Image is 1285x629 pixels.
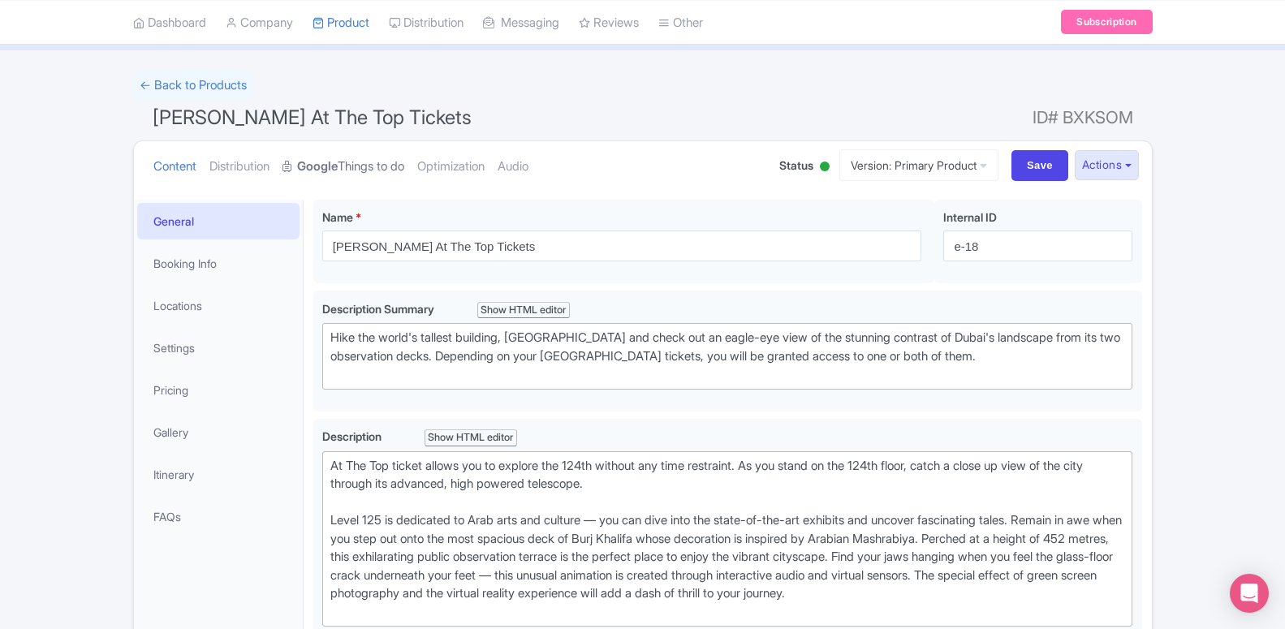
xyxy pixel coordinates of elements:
[817,155,833,180] div: Active
[943,210,997,224] span: Internal ID
[137,414,300,450] a: Gallery
[137,203,300,239] a: General
[1011,150,1068,181] input: Save
[297,157,338,176] strong: Google
[498,141,528,192] a: Audio
[330,329,1125,384] div: Hike the world's tallest building, [GEOGRAPHIC_DATA] and check out an eagle-eye view of the stunn...
[137,287,300,324] a: Locations
[153,106,472,129] span: [PERSON_NAME] At The Top Tickets
[137,330,300,366] a: Settings
[779,157,813,174] span: Status
[322,302,437,316] span: Description Summary
[425,429,518,446] div: Show HTML editor
[1230,574,1269,613] div: Open Intercom Messenger
[153,141,196,192] a: Content
[282,141,404,192] a: GoogleThings to do
[1075,150,1139,180] button: Actions
[137,372,300,408] a: Pricing
[417,141,485,192] a: Optimization
[133,70,253,101] a: ← Back to Products
[1033,101,1133,134] span: ID# BXKSOM
[322,210,353,224] span: Name
[137,498,300,535] a: FAQs
[839,149,998,181] a: Version: Primary Product
[322,429,384,443] span: Description
[1061,10,1152,34] a: Subscription
[137,245,300,282] a: Booking Info
[330,457,1125,622] div: At The Top ticket allows you to explore the 124th without any time restraint. As you stand on the...
[137,456,300,493] a: Itinerary
[477,302,571,319] div: Show HTML editor
[209,141,270,192] a: Distribution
